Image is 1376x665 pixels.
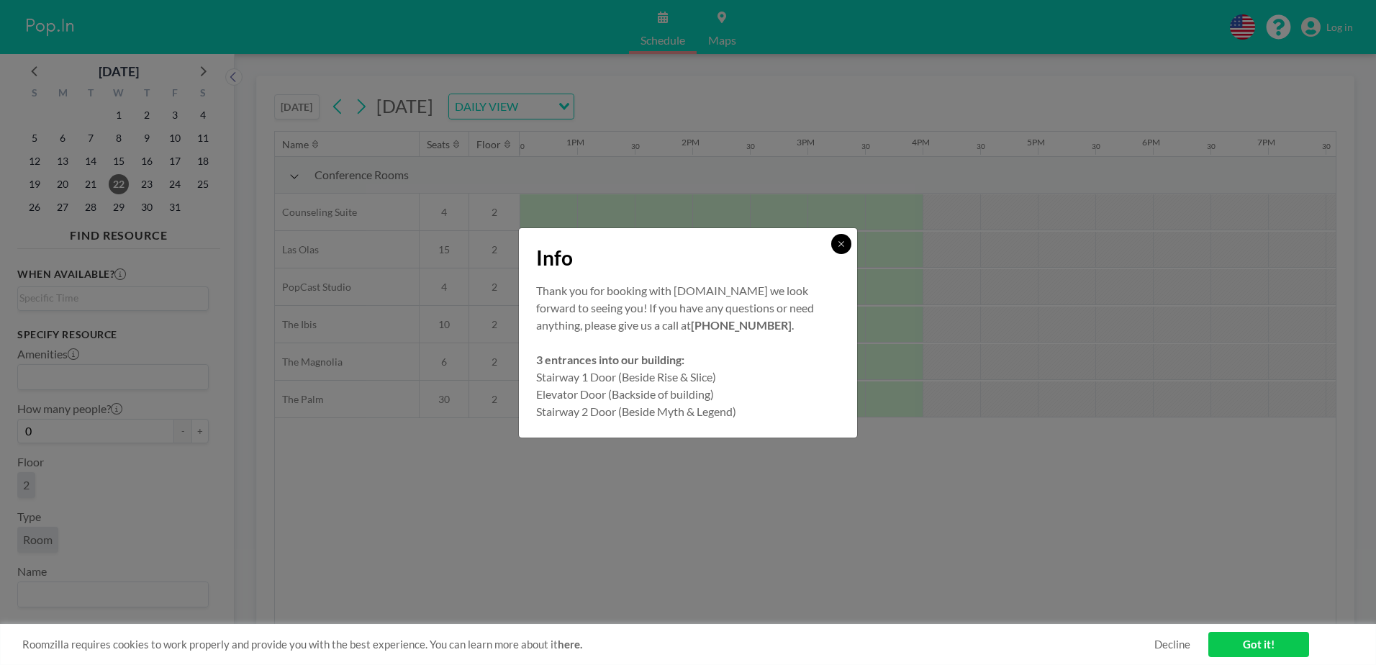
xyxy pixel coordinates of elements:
strong: 3 entrances into our building: [536,353,684,366]
p: Thank you for booking with [DOMAIN_NAME] we look forward to seeing you! If you have any questions... [536,282,840,334]
p: Elevator Door (Backside of building) [536,386,840,403]
p: Stairway 1 Door (Beside Rise & Slice) [536,368,840,386]
strong: [PHONE_NUMBER] [691,318,792,332]
span: Info [536,245,573,271]
p: Stairway 2 Door (Beside Myth & Legend) [536,403,840,420]
span: Roomzilla requires cookies to work properly and provide you with the best experience. You can lea... [22,638,1154,651]
a: Decline [1154,638,1190,651]
a: Got it! [1208,632,1309,657]
a: here. [558,638,582,651]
